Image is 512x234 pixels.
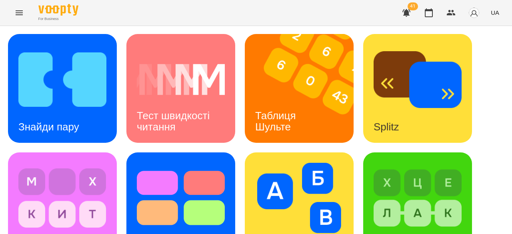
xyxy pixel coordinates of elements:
span: 41 [408,2,418,10]
img: Знайди пару [18,44,106,115]
img: Splitz [374,44,462,115]
span: For Business [38,16,78,22]
a: Знайди паруЗнайди пару [8,34,117,143]
img: Тест швидкості читання [137,44,225,115]
h3: Таблиця Шульте [255,110,299,132]
span: UA [491,8,499,17]
h3: Тест швидкості читання [137,110,212,132]
img: Алфавіт [255,163,343,233]
a: Тест швидкості читанняТест швидкості читання [126,34,235,143]
a: SplitzSplitz [363,34,472,143]
h3: Знайди пару [18,121,79,133]
h3: Splitz [374,121,399,133]
img: avatar_s.png [468,7,480,18]
button: UA [488,5,502,20]
a: Таблиця ШультеТаблиця Шульте [245,34,354,143]
button: Menu [10,3,29,22]
img: Знайди слово [374,163,462,233]
img: Таблиця Шульте [245,34,364,143]
img: Voopty Logo [38,4,78,16]
img: Філворди [18,163,106,233]
img: Тест Струпа [137,163,225,233]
